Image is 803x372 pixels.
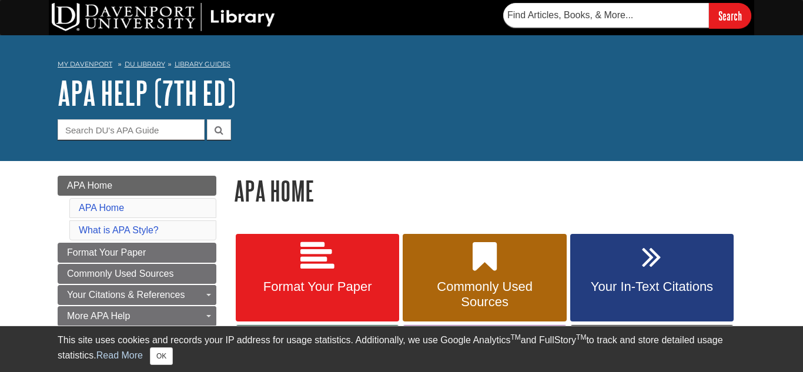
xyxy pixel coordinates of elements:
[510,333,520,341] sup: TM
[576,333,586,341] sup: TM
[234,176,745,206] h1: APA Home
[67,269,173,279] span: Commonly Used Sources
[67,311,130,321] span: More APA Help
[58,56,745,75] nav: breadcrumb
[236,234,399,322] a: Format Your Paper
[79,203,124,213] a: APA Home
[58,75,236,111] a: APA Help (7th Ed)
[709,3,751,28] input: Search
[245,279,390,294] span: Format Your Paper
[403,234,566,322] a: Commonly Used Sources
[58,176,216,196] a: APA Home
[411,279,557,310] span: Commonly Used Sources
[570,234,734,322] a: Your In-Text Citations
[150,347,173,365] button: Close
[58,333,745,365] div: This site uses cookies and records your IP address for usage statistics. Additionally, we use Goo...
[503,3,709,28] input: Find Articles, Books, & More...
[503,3,751,28] form: Searches DU Library's articles, books, and more
[96,350,143,360] a: Read More
[67,180,112,190] span: APA Home
[58,285,216,305] a: Your Citations & References
[58,59,112,69] a: My Davenport
[125,60,165,68] a: DU Library
[79,225,159,235] a: What is APA Style?
[52,3,275,31] img: DU Library
[58,306,216,326] a: More APA Help
[67,290,185,300] span: Your Citations & References
[175,60,230,68] a: Library Guides
[58,264,216,284] a: Commonly Used Sources
[67,247,146,257] span: Format Your Paper
[58,243,216,263] a: Format Your Paper
[58,119,205,140] input: Search DU's APA Guide
[579,279,725,294] span: Your In-Text Citations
